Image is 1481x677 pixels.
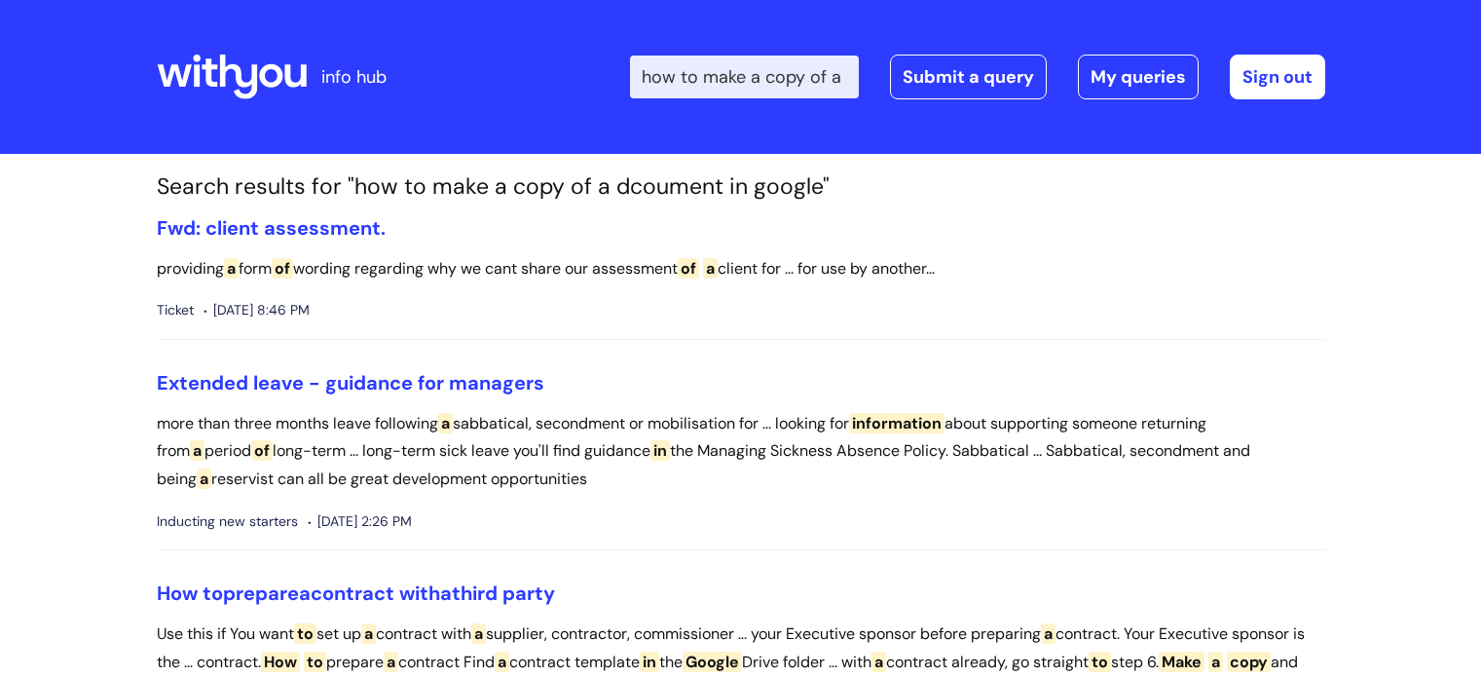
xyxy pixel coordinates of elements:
[495,652,509,672] span: a
[650,440,670,461] span: in
[440,581,452,606] span: a
[703,258,718,279] span: a
[224,258,239,279] span: a
[190,440,204,461] span: a
[157,509,298,534] span: Inducting new starters
[157,255,1325,283] p: providing form wording regarding why we cant share our assessment client for ... for use by anoth...
[157,581,198,606] span: How
[272,258,293,279] span: of
[157,370,544,395] a: Extended leave - guidance for managers
[294,623,316,644] span: to
[890,55,1047,99] a: Submit a query
[683,652,742,672] span: Google
[157,298,194,322] span: Ticket
[871,652,886,672] span: a
[157,215,386,241] a: Fwd: client assessment.
[308,509,412,534] span: [DATE] 2:26 PM
[630,56,859,98] input: Search
[1041,623,1055,644] span: a
[321,61,387,93] p: info hub
[304,652,326,672] span: to
[1089,652,1111,672] span: to
[197,469,211,489] span: a
[630,55,1325,99] div: | -
[438,413,453,433] span: a
[203,581,223,606] span: to
[1230,55,1325,99] a: Sign out
[361,623,376,644] span: a
[1078,55,1199,99] a: My queries
[157,410,1325,494] p: more than three months leave following sabbatical, secondment or mobilisation for ... looking for...
[640,652,659,672] span: in
[157,173,1325,201] h1: Search results for "how to make a copy of a dcoument in google"
[251,440,273,461] span: of
[261,652,300,672] span: How
[157,581,555,606] a: How toprepareacontract withathird party
[204,298,310,322] span: [DATE] 8:46 PM
[678,258,699,279] span: of
[1227,652,1271,672] span: copy
[1159,652,1204,672] span: Make
[849,413,944,433] span: information
[299,581,311,606] span: a
[384,652,398,672] span: a
[471,623,486,644] span: a
[1208,652,1223,672] span: a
